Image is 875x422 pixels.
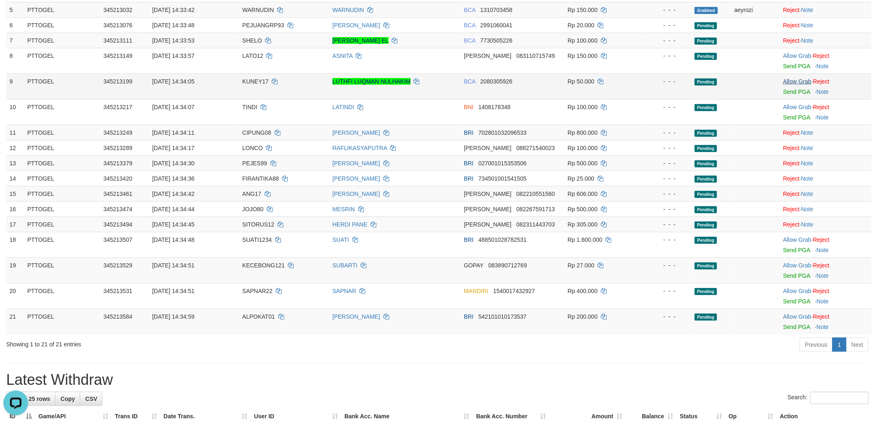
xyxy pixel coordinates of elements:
a: Reject [783,145,800,151]
div: - - - [644,220,688,229]
span: 345213584 [103,313,132,320]
td: PTTOGEL [24,125,100,140]
td: PTTOGEL [24,171,100,186]
td: · [780,201,872,217]
span: GOPAY [464,262,483,269]
a: Send PGA [783,324,810,330]
span: 345213199 [103,78,132,85]
span: Rp 800.000 [568,129,598,136]
span: [DATE] 14:33:48 [152,22,194,29]
span: BNI [464,104,473,110]
div: - - - [644,129,688,137]
span: Rp 400.000 [568,288,598,294]
td: · [780,17,872,33]
a: Allow Grab [783,236,811,243]
a: Note [817,272,829,279]
span: Copy [60,396,75,402]
span: Rp 606.000 [568,191,598,197]
span: LONCO [242,145,263,151]
label: Search: [788,392,869,404]
span: Copy 2080305926 to clipboard [481,78,513,85]
span: PEJUANGRP93 [242,22,284,29]
td: aeyrozi [731,2,780,17]
a: Note [817,324,829,330]
td: · [780,74,872,99]
td: · [780,217,872,232]
span: [DATE] 14:34:42 [152,191,194,197]
span: 345213379 [103,160,132,167]
a: Reject [813,288,830,294]
span: KECEBONG121 [242,262,285,269]
td: PTTOGEL [24,186,100,201]
td: · [780,171,872,186]
a: Note [801,206,814,212]
td: PTTOGEL [24,283,100,309]
a: Note [817,88,829,95]
span: Rp 100.000 [568,104,598,110]
span: 345213249 [103,129,132,136]
span: SUATI1234 [242,236,272,243]
span: Copy 542101010173537 to clipboard [478,313,527,320]
span: Pending [695,22,717,29]
a: [PERSON_NAME] [332,313,380,320]
a: Note [801,129,814,136]
h1: Latest Withdraw [6,372,869,388]
td: · [780,232,872,257]
a: Reject [783,221,800,228]
span: Rp 100.000 [568,145,598,151]
td: 7 [6,33,24,48]
a: CSV [80,392,103,406]
td: 15 [6,186,24,201]
span: CIPUNG08 [242,129,271,136]
td: PTTOGEL [24,201,100,217]
a: LATINDI [332,104,354,110]
td: 6 [6,17,24,33]
span: JOJO80 [242,206,263,212]
div: - - - [644,205,688,213]
span: SAPNAR22 [242,288,273,294]
span: Pending [695,191,717,198]
span: [DATE] 14:34:45 [152,221,194,228]
a: Allow Grab [783,262,811,269]
span: 345213420 [103,175,132,182]
span: 345213032 [103,7,132,13]
td: · [780,186,872,201]
span: 345213217 [103,104,132,110]
a: Reject [813,104,830,110]
a: Copy [55,392,80,406]
span: Rp 500.000 [568,160,598,167]
a: Reject [783,175,800,182]
a: Note [801,175,814,182]
td: · [780,99,872,125]
span: [DATE] 14:34:36 [152,175,194,182]
div: - - - [644,52,688,60]
span: · [783,313,813,320]
span: Copy 1540017432927 to clipboard [493,288,535,294]
span: KUNEY17 [242,78,269,85]
input: Search: [810,392,869,404]
span: BRI [464,236,473,243]
td: 20 [6,283,24,309]
a: Note [817,63,829,69]
span: 345213076 [103,22,132,29]
td: PTTOGEL [24,17,100,33]
span: Pending [695,206,717,213]
a: [PERSON_NAME] [332,129,380,136]
td: PTTOGEL [24,33,100,48]
span: Pending [695,160,717,167]
span: Pending [695,288,717,295]
a: Reject [783,37,800,44]
div: - - - [644,174,688,183]
span: LATO12 [242,52,263,59]
a: Note [801,221,814,228]
a: Send PGA [783,63,810,69]
span: Pending [695,237,717,244]
span: Copy 702801032096533 to clipboard [478,129,527,136]
div: Showing 1 to 21 of 21 entries [6,337,359,348]
span: [PERSON_NAME] [464,206,512,212]
span: Rp 200.000 [568,313,598,320]
td: PTTOGEL [24,257,100,283]
span: Rp 305.000 [568,221,598,228]
span: ANG17 [242,191,261,197]
span: Rp 27.000 [568,262,595,269]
